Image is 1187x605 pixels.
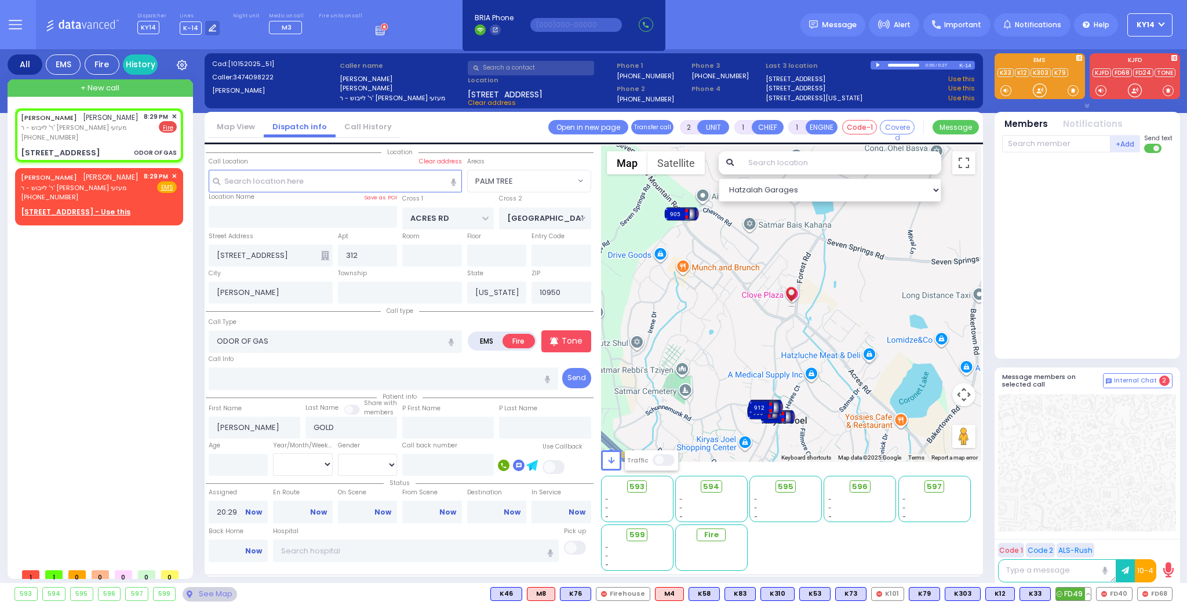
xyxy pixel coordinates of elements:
span: members [364,408,394,417]
span: 596 [852,481,868,493]
button: Drag Pegman onto the map to open Street View [952,425,975,448]
span: [PERSON_NAME] [83,172,139,182]
span: FD49 [1056,588,1091,600]
span: 8:29 PM [144,112,168,121]
span: - [754,512,758,521]
button: UNIT [697,120,729,134]
img: red-radio-icon.svg [1101,591,1107,597]
div: 906 [747,404,782,421]
button: Code 1 [998,543,1024,557]
a: Use this [948,83,975,93]
label: Turn off text [1144,143,1163,154]
label: Last Name [305,403,338,413]
div: BLS [1019,587,1051,601]
span: 3474098222 [233,72,274,82]
div: K76 [560,587,591,601]
button: Map camera controls [952,383,975,406]
span: Important [944,20,981,30]
button: Internal Chat 2 [1103,373,1173,388]
a: Now [504,507,520,517]
span: ✕ [172,112,177,122]
span: 0 [138,570,155,579]
button: Notifications [1063,118,1123,131]
u: Fire [163,123,173,132]
span: 597 [927,481,942,493]
div: 596 [99,588,121,600]
img: client-location.gif [782,282,799,308]
label: Traffic [627,456,648,465]
button: Send [562,368,591,388]
span: [STREET_ADDRESS] [468,89,542,98]
label: City [209,269,221,278]
label: Location [468,75,613,85]
a: Use this [948,93,975,103]
div: 595 [71,588,93,600]
label: EMS [995,57,1085,65]
gmp-advanced-marker: 912 [757,399,774,416]
a: Call History [336,121,400,132]
label: Save as POI [364,194,397,202]
label: Township [338,269,367,278]
div: M4 [655,587,684,601]
label: Room [402,232,420,241]
span: - [605,512,609,521]
span: 594 [703,481,719,493]
label: [PHONE_NUMBER] [691,71,749,80]
div: K53 [799,587,831,601]
label: [PHONE_NUMBER] [617,71,674,80]
a: [PERSON_NAME] [21,173,77,182]
div: K73 [835,587,866,601]
label: Fire [503,334,535,348]
label: Caller name [340,61,464,71]
a: Open in new page [548,120,628,134]
a: KJFD [1093,68,1111,77]
div: 599 [154,588,176,600]
span: 599 [629,529,645,541]
button: CHIEF [752,120,784,134]
span: 0 [92,570,109,579]
img: comment-alt.png [1106,378,1112,384]
label: Medic on call [269,13,305,20]
label: Floor [467,232,481,241]
span: [PERSON_NAME] [83,112,139,122]
a: K303 [1031,68,1051,77]
span: Patient info [377,392,423,401]
label: Apt [338,232,348,241]
div: See map [183,587,237,602]
div: K12 [985,587,1015,601]
gmp-advanced-marker: 906 [756,404,773,421]
label: Call Type [209,318,236,327]
img: red-radio-icon.svg [601,591,607,597]
span: Call type [381,307,419,315]
div: 0:00 [925,59,935,72]
span: - [605,560,609,569]
button: Message [933,120,979,134]
label: First Name [209,404,242,413]
label: Areas [467,157,485,166]
button: +Add [1110,135,1141,152]
div: FD68 [1137,587,1173,601]
label: [PHONE_NUMBER] [617,94,674,103]
button: ALS-Rush [1057,543,1094,557]
a: K79 [1052,68,1068,77]
a: K12 [1015,68,1029,77]
label: Call Location [209,157,248,166]
span: ר' לייבוש - ר' [PERSON_NAME] מעזעי [21,123,139,133]
span: KY14 [137,21,159,34]
div: Year/Month/Week/Day [273,441,333,450]
a: FD68 [1112,68,1132,77]
u: EMS [161,183,173,192]
input: Search a contact [468,61,594,75]
span: - [828,512,832,521]
span: [PHONE_NUMBER] [21,133,78,142]
label: Dispatcher [137,13,166,20]
span: - [754,504,758,512]
div: 912 [748,399,783,416]
label: Last 3 location [766,61,871,71]
div: FD40 [1096,587,1133,601]
a: [STREET_ADDRESS][US_STATE] [766,93,862,103]
label: Fire units on call [319,13,362,20]
a: History [123,54,158,75]
label: State [467,269,483,278]
span: 1 [22,570,39,579]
